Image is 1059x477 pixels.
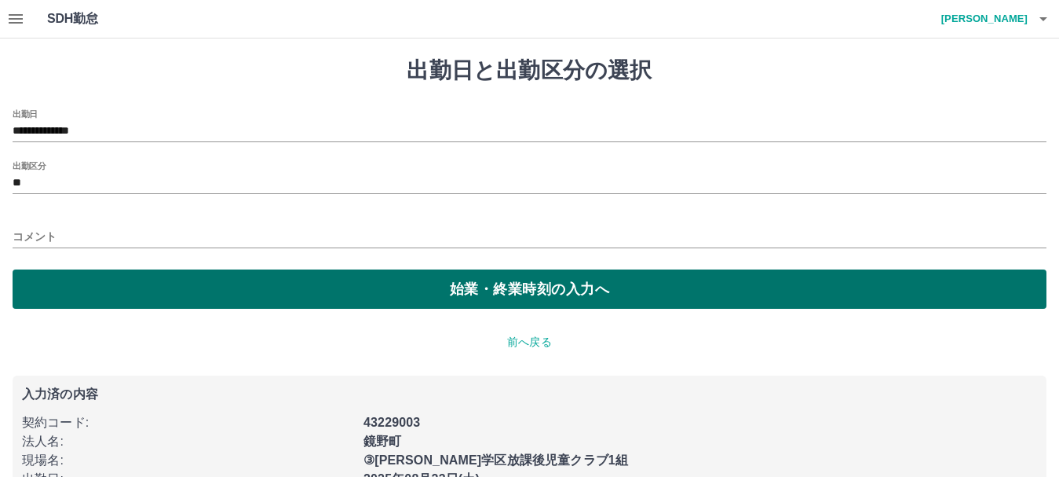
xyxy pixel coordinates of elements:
p: 法人名 : [22,432,354,451]
b: ③[PERSON_NAME]学区放課後児童クラブ1組 [363,453,628,467]
b: 43229003 [363,416,420,429]
p: 現場名 : [22,451,354,470]
b: 鏡野町 [363,435,401,448]
p: 契約コード : [22,413,354,432]
label: 出勤日 [13,108,38,119]
label: 出勤区分 [13,160,46,171]
h1: 出勤日と出勤区分の選択 [13,57,1046,84]
button: 始業・終業時刻の入力へ [13,270,1046,309]
p: 入力済の内容 [22,388,1037,401]
p: 前へ戻る [13,334,1046,350]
